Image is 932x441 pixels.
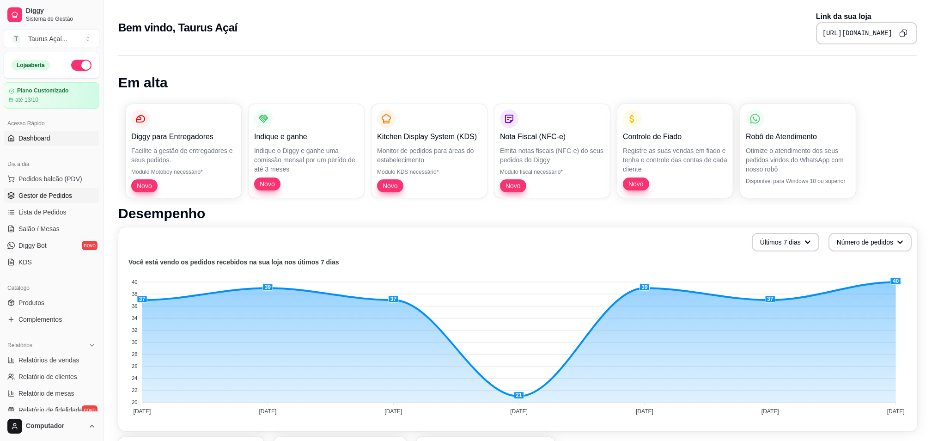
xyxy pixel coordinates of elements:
button: Kitchen Display System (KDS)Monitor de pedidos para áreas do estabelecimentoMódulo KDS necessário... [372,104,487,198]
tspan: [DATE] [636,408,653,415]
span: Novo [502,181,524,190]
pre: [URL][DOMAIN_NAME] [822,29,892,38]
a: Salão / Mesas [4,221,99,236]
a: Relatório de mesas [4,386,99,401]
span: Dashboard [18,134,50,143]
a: Diggy Botnovo [4,238,99,253]
a: Relatório de fidelidadenovo [4,403,99,417]
div: Loja aberta [12,60,50,70]
tspan: 24 [132,375,137,381]
button: Indique e ganheIndique o Diggy e ganhe uma comissão mensal por um perído de até 3 mesesNovo [249,104,364,198]
tspan: 38 [132,291,137,297]
span: Gestor de Pedidos [18,191,72,200]
p: Emita notas fiscais (NFC-e) do seus pedidos do Diggy [500,146,604,165]
p: Registre as suas vendas em fiado e tenha o controle das contas de cada cliente [623,146,727,174]
button: Últimos 7 dias [752,233,819,251]
p: Módulo KDS necessário* [377,168,481,176]
div: Acesso Rápido [4,116,99,131]
p: Otimize o atendimento dos seus pedidos vindos do WhatsApp com nosso robô [746,146,850,174]
p: Kitchen Display System (KDS) [377,131,481,142]
div: Taurus Açaí ... [28,34,67,43]
span: Relatório de clientes [18,372,77,381]
a: Relatórios de vendas [4,353,99,367]
tspan: 22 [132,387,137,393]
span: Relatórios [7,342,32,349]
p: Diggy para Entregadores [131,131,236,142]
article: até 13/10 [15,96,38,104]
tspan: 30 [132,339,137,345]
a: DiggySistema de Gestão [4,4,99,26]
tspan: 36 [132,303,137,309]
tspan: [DATE] [761,408,779,415]
tspan: [DATE] [510,408,528,415]
button: Controle de FiadoRegistre as suas vendas em fiado e tenha o controle das contas de cada clienteNovo [617,104,733,198]
span: Relatório de fidelidade [18,405,83,415]
a: Dashboard [4,131,99,146]
span: Lista de Pedidos [18,208,67,217]
button: Computador [4,415,99,437]
a: Complementos [4,312,99,327]
span: Produtos [18,298,44,307]
tspan: [DATE] [384,408,402,415]
p: Controle de Fiado [623,131,727,142]
button: Pedidos balcão (PDV) [4,171,99,186]
span: Sistema de Gestão [26,15,96,23]
span: T [12,34,21,43]
button: Nota Fiscal (NFC-e)Emita notas fiscais (NFC-e) do seus pedidos do DiggyMódulo fiscal necessário*Novo [494,104,610,198]
p: Link da sua loja [816,11,917,22]
span: Diggy Bot [18,241,47,250]
a: Lista de Pedidos [4,205,99,220]
text: Você está vendo os pedidos recebidos na sua loja nos útimos 7 dias [128,259,339,266]
article: Plano Customizado [17,87,68,94]
h1: Desempenho [118,205,917,222]
span: Diggy [26,7,96,15]
button: Robô de AtendimentoOtimize o atendimento dos seus pedidos vindos do WhatsApp com nosso robôDispon... [740,104,856,198]
tspan: 28 [132,351,137,357]
tspan: [DATE] [259,408,276,415]
span: Computador [26,422,85,430]
tspan: 34 [132,315,137,321]
tspan: 26 [132,363,137,369]
span: Novo [256,179,279,189]
a: Gestor de Pedidos [4,188,99,203]
span: Novo [379,181,402,190]
button: Copy to clipboard [896,26,911,41]
a: Relatório de clientes [4,369,99,384]
p: Módulo fiscal necessário* [500,168,604,176]
span: Pedidos balcão (PDV) [18,174,82,184]
div: Catálogo [4,281,99,295]
span: Novo [133,181,156,190]
p: Disponível para Windows 10 ou superior [746,178,850,185]
tspan: 32 [132,327,137,333]
span: Relatório de mesas [18,389,74,398]
span: Relatórios de vendas [18,355,79,365]
p: Nota Fiscal (NFC-e) [500,131,604,142]
a: Plano Customizadoaté 13/10 [4,82,99,109]
a: Produtos [4,295,99,310]
p: Robô de Atendimento [746,131,850,142]
p: Indique o Diggy e ganhe uma comissão mensal por um perído de até 3 meses [254,146,359,174]
tspan: [DATE] [887,408,905,415]
button: Diggy para EntregadoresFacilite a gestão de entregadores e seus pedidos.Módulo Motoboy necessário... [126,104,241,198]
span: Complementos [18,315,62,324]
tspan: 40 [132,279,137,285]
span: KDS [18,257,32,267]
span: Salão / Mesas [18,224,60,233]
p: Indique e ganhe [254,131,359,142]
p: Facilite a gestão de entregadores e seus pedidos. [131,146,236,165]
a: KDS [4,255,99,269]
p: Módulo Motoboy necessário* [131,168,236,176]
h2: Bem vindo, Taurus Açaí [118,20,238,35]
span: Novo [625,179,647,189]
tspan: [DATE] [134,408,151,415]
h1: Em alta [118,74,917,91]
div: Dia a dia [4,157,99,171]
button: Alterar Status [71,60,91,71]
tspan: 20 [132,399,137,405]
button: Select a team [4,30,99,48]
p: Monitor de pedidos para áreas do estabelecimento [377,146,481,165]
button: Número de pedidos [828,233,912,251]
